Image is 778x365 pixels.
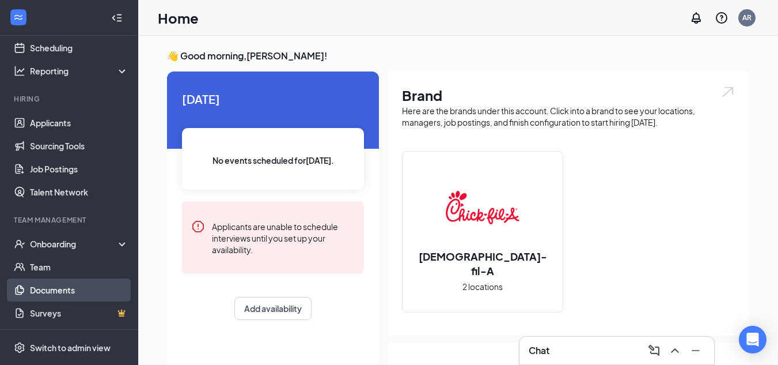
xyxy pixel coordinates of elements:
[30,36,128,59] a: Scheduling
[30,180,128,204] a: Talent Network
[212,154,334,167] span: No events scheduled for [DATE] .
[30,157,128,180] a: Job Postings
[212,220,355,255] div: Applicants are unable to schedule interviews until you set up your availability.
[720,85,735,99] img: open.6027fd2a22e1237b5b06.svg
[30,279,128,302] a: Documents
[234,297,312,320] button: Add availability
[30,255,128,279] a: Team
[30,65,129,77] div: Reporting
[30,134,128,157] a: Sourcing Tools
[14,215,126,225] div: Team Management
[742,13,752,22] div: AR
[715,11,728,25] svg: QuestionInfo
[402,85,735,105] h1: Brand
[182,90,364,108] span: [DATE]
[30,302,128,325] a: SurveysCrown
[647,344,661,358] svg: ComposeMessage
[689,344,703,358] svg: Minimize
[529,344,549,357] h3: Chat
[14,94,126,104] div: Hiring
[30,111,128,134] a: Applicants
[689,11,703,25] svg: Notifications
[30,238,119,250] div: Onboarding
[13,12,24,23] svg: WorkstreamLogo
[462,280,503,293] span: 2 locations
[14,65,25,77] svg: Analysis
[167,50,749,62] h3: 👋 Good morning, [PERSON_NAME] !
[666,341,684,360] button: ChevronUp
[30,342,111,353] div: Switch to admin view
[446,171,519,244] img: Chick-fil-A
[686,341,705,360] button: Minimize
[668,344,682,358] svg: ChevronUp
[14,342,25,353] svg: Settings
[14,238,25,250] svg: UserCheck
[158,8,199,28] h1: Home
[739,326,766,353] div: Open Intercom Messenger
[645,341,663,360] button: ComposeMessage
[402,105,735,128] div: Here are the brands under this account. Click into a brand to see your locations, managers, job p...
[111,12,123,24] svg: Collapse
[191,220,205,234] svg: Error
[403,249,563,278] h2: [DEMOGRAPHIC_DATA]-fil-A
